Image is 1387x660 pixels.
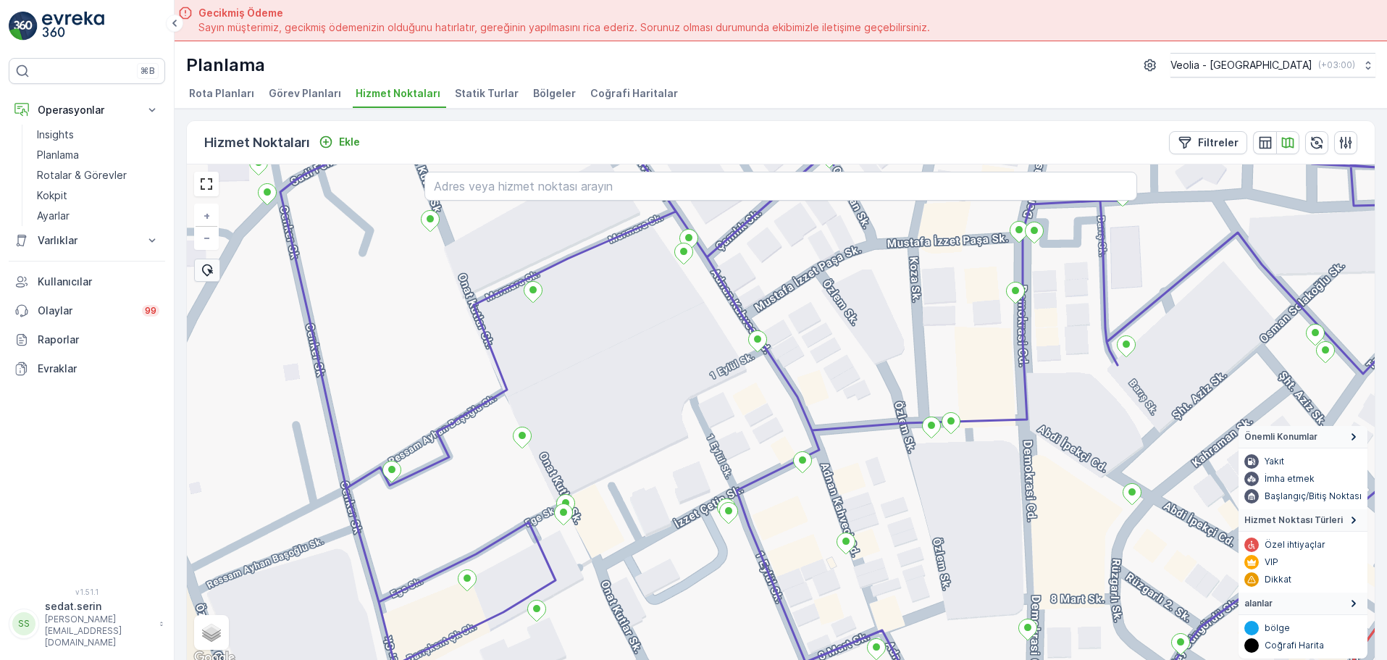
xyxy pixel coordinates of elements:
[31,125,165,145] a: Insights
[356,86,440,101] span: Hizmet Noktaları
[12,612,35,635] div: SS
[1239,509,1367,532] summary: Hizmet Noktası Türleri
[1265,539,1325,551] p: Özel ihtiyaçlar
[204,133,310,153] p: Hizmet Noktaları
[37,148,79,162] p: Planlama
[590,86,678,101] span: Coğrafi Haritalar
[189,86,254,101] span: Rota Planları
[1265,640,1324,651] p: Coğrafi Harita
[45,614,152,648] p: [PERSON_NAME][EMAIL_ADDRESS][DOMAIN_NAME]
[38,304,133,318] p: Olaylar
[37,128,74,142] p: Insights
[455,86,519,101] span: Statik Turlar
[424,172,1137,201] input: Adres veya hizmet noktası arayın
[1198,135,1239,150] p: Filtreler
[1318,59,1355,71] p: ( +03:00 )
[1244,598,1273,609] span: alanlar
[204,209,210,222] span: +
[38,333,159,347] p: Raporlar
[37,209,70,223] p: Ayarlar
[198,6,930,20] span: Gecikmiş Ödeme
[42,12,104,41] img: logo_light-DOdMpM7g.png
[1239,426,1367,448] summary: Önemli Konumlar
[9,599,165,648] button: SSsedat.serin[PERSON_NAME][EMAIL_ADDRESS][DOMAIN_NAME]
[9,325,165,354] a: Raporlar
[6,6,1182,19] div: [DATE] [DATE] you use ruffle!
[1170,58,1312,72] p: Veolia - [GEOGRAPHIC_DATA]
[141,65,155,77] p: ⌘B
[269,86,341,101] span: Görev Planları
[196,617,227,648] a: Layers
[1265,574,1291,585] p: Dikkat
[31,165,165,185] a: Rotalar & Görevler
[1265,456,1284,467] p: Yakıt
[37,188,67,203] p: Kokpit
[194,259,220,282] div: Toplu Seçim
[196,227,217,248] a: Uzaklaştır
[1244,431,1317,443] span: Önemli Konumlar
[196,205,217,227] a: Yakınlaştır
[31,145,165,165] a: Planlama
[1265,473,1315,485] p: İmha etmek
[145,305,156,317] p: 99
[9,354,165,383] a: Evraklar
[196,173,217,195] a: View Fullscreen
[186,54,265,77] p: Planlama
[38,103,136,117] p: Operasyonlar
[45,599,152,614] p: sedat.serin
[9,226,165,255] button: Varlıklar
[313,133,366,151] button: Ekle
[9,588,165,596] span: v 1.51.1
[37,168,127,183] p: Rotalar & Görevler
[31,206,165,226] a: Ayarlar
[1265,490,1362,502] p: Başlangıç/Bitiş Noktası
[1170,53,1375,78] button: Veolia - [GEOGRAPHIC_DATA](+03:00)
[38,233,136,248] p: Varlıklar
[9,267,165,296] a: Kullanıcılar
[1265,622,1290,634] p: bölge
[1239,593,1367,615] summary: alanlar
[1169,131,1247,154] button: Filtreler
[198,20,930,35] span: Sayın müşterimiz, gecikmiş ödemenizin olduğunu hatırlatır, gereğinin yapılmasını rica ederiz. Sor...
[38,275,159,289] p: Kullanıcılar
[204,231,211,243] span: −
[339,135,360,149] p: Ekle
[9,296,165,325] a: Olaylar99
[38,362,159,376] p: Evraklar
[1265,556,1278,568] p: VIP
[1244,514,1343,526] span: Hizmet Noktası Türleri
[31,185,165,206] a: Kokpit
[9,96,165,125] button: Operasyonlar
[533,86,576,101] span: Bölgeler
[9,12,38,41] img: logo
